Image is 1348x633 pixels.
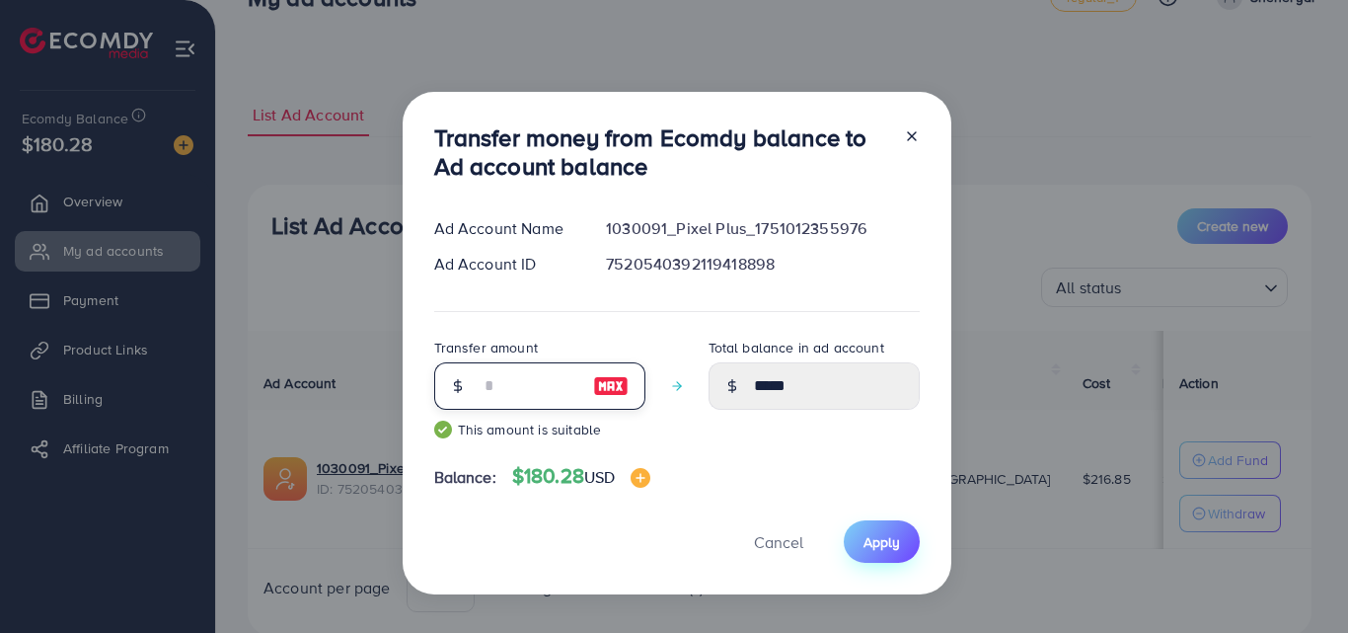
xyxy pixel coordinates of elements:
[1264,544,1333,618] iframe: Chat
[434,466,496,489] span: Balance:
[434,420,645,439] small: This amount is suitable
[418,217,591,240] div: Ad Account Name
[593,374,629,398] img: image
[863,532,900,552] span: Apply
[590,253,935,276] div: 7520540392119418898
[434,421,452,438] img: guide
[631,468,650,488] img: image
[434,123,888,181] h3: Transfer money from Ecomdy balance to Ad account balance
[754,531,803,553] span: Cancel
[709,338,884,357] label: Total balance in ad account
[512,464,651,489] h4: $180.28
[418,253,591,276] div: Ad Account ID
[729,520,828,563] button: Cancel
[844,520,920,563] button: Apply
[434,338,538,357] label: Transfer amount
[584,466,615,488] span: USD
[590,217,935,240] div: 1030091_Pixel Plus_1751012355976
